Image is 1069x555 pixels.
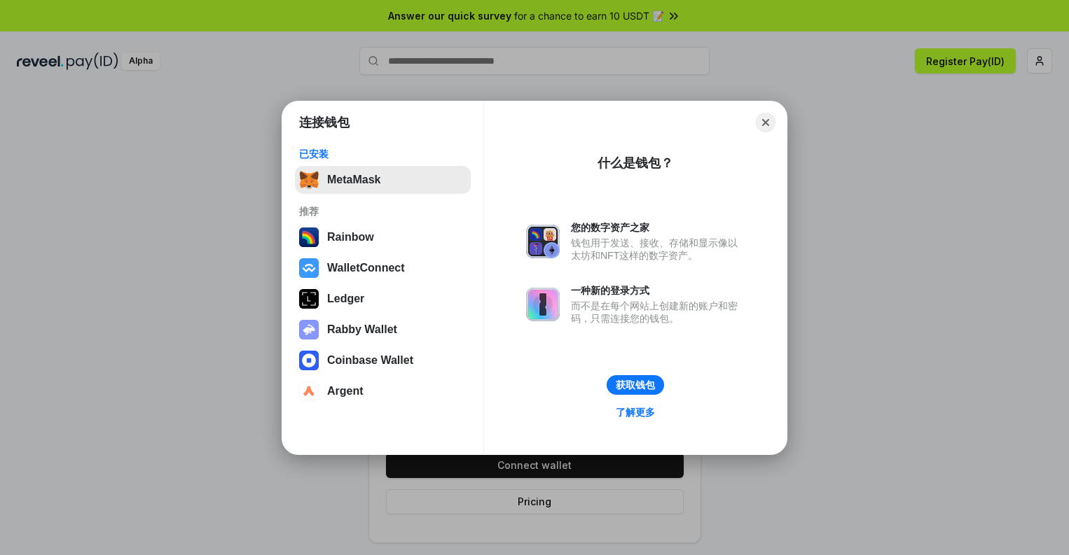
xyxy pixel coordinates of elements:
button: Ledger [295,285,471,313]
button: 获取钱包 [607,375,664,395]
h1: 连接钱包 [299,114,350,131]
img: svg+xml,%3Csvg%20xmlns%3D%22http%3A%2F%2Fwww.w3.org%2F2000%2Fsvg%22%20fill%3D%22none%22%20viewBox... [299,320,319,339]
div: 您的数字资产之家 [571,221,745,234]
button: Argent [295,377,471,405]
div: 一种新的登录方式 [571,284,745,297]
div: Rainbow [327,231,374,244]
img: svg+xml,%3Csvg%20width%3D%2228%22%20height%3D%2228%22%20viewBox%3D%220%200%2028%2028%22%20fill%3D... [299,351,319,370]
button: Coinbase Wallet [295,346,471,374]
button: Rainbow [295,223,471,251]
button: WalletConnect [295,254,471,282]
div: Rabby Wallet [327,323,397,336]
div: Ledger [327,293,364,305]
img: svg+xml,%3Csvg%20xmlns%3D%22http%3A%2F%2Fwww.w3.org%2F2000%2Fsvg%22%20fill%3D%22none%22%20viewBox... [526,288,560,321]
img: svg+xml,%3Csvg%20width%3D%2228%22%20height%3D%2228%22%20viewBox%3D%220%200%2028%2028%22%20fill%3D... [299,258,319,278]
div: MetaMask [327,174,380,186]
div: 了解更多 [616,406,655,419]
div: 钱包用于发送、接收、存储和显示像以太坊和NFT这样的数字资产。 [571,237,745,262]
img: svg+xml,%3Csvg%20width%3D%2228%22%20height%3D%2228%22%20viewBox%3D%220%200%2028%2028%22%20fill%3D... [299,381,319,401]
img: svg+xml,%3Csvg%20xmlns%3D%22http%3A%2F%2Fwww.w3.org%2F2000%2Fsvg%22%20width%3D%2228%22%20height%3... [299,289,319,309]
button: Rabby Wallet [295,316,471,344]
a: 了解更多 [607,403,663,421]
img: svg+xml,%3Csvg%20xmlns%3D%22http%3A%2F%2Fwww.w3.org%2F2000%2Fsvg%22%20fill%3D%22none%22%20viewBox... [526,225,560,258]
div: 获取钱包 [616,379,655,391]
div: Argent [327,385,364,398]
div: 已安装 [299,148,467,160]
div: Coinbase Wallet [327,354,413,367]
button: Close [756,113,775,132]
img: svg+xml,%3Csvg%20fill%3D%22none%22%20height%3D%2233%22%20viewBox%3D%220%200%2035%2033%22%20width%... [299,170,319,190]
div: 推荐 [299,205,467,218]
div: WalletConnect [327,262,405,274]
img: svg+xml,%3Csvg%20width%3D%22120%22%20height%3D%22120%22%20viewBox%3D%220%200%20120%20120%22%20fil... [299,227,319,247]
div: 什么是钱包？ [598,155,673,171]
div: 而不是在每个网站上创建新的账户和密码，只需连接您的钱包。 [571,300,745,325]
button: MetaMask [295,166,471,194]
